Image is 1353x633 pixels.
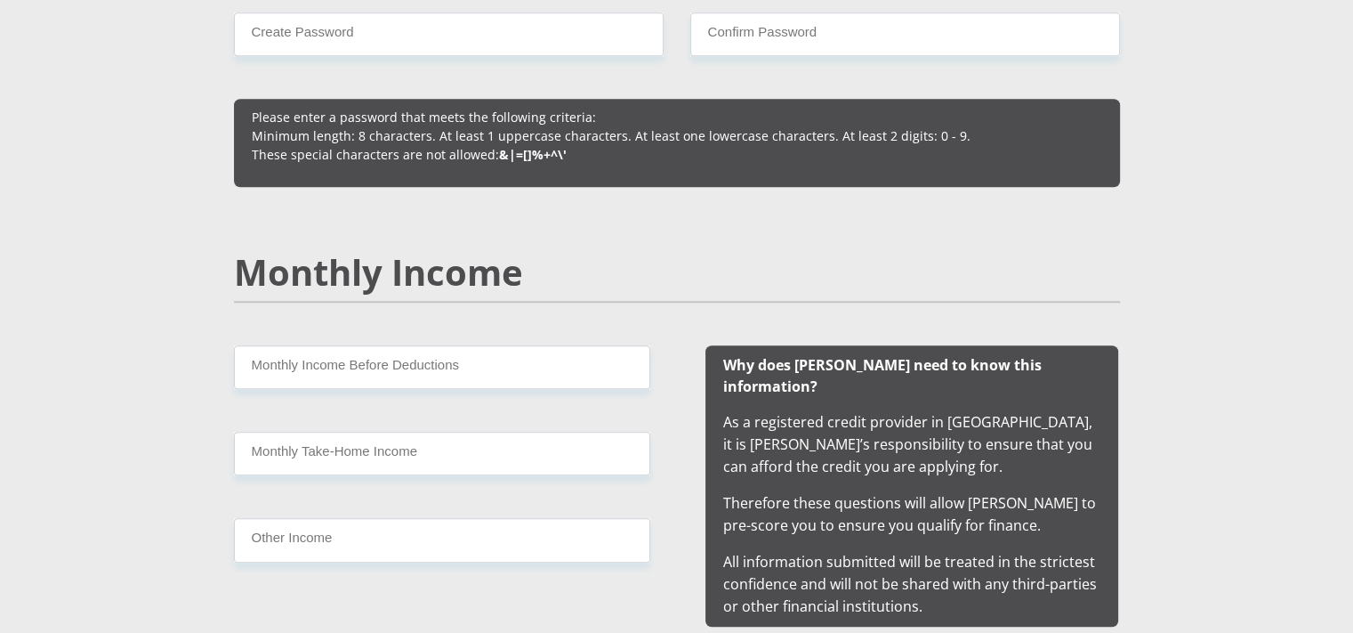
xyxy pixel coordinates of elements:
[723,355,1042,396] b: Why does [PERSON_NAME] need to know this information?
[234,251,1120,294] h2: Monthly Income
[690,12,1120,56] input: Confirm Password
[234,432,650,475] input: Monthly Take Home Income
[723,354,1100,616] span: As a registered credit provider in [GEOGRAPHIC_DATA], it is [PERSON_NAME]’s responsibility to ens...
[252,108,1102,164] p: Please enter a password that meets the following criteria: Minimum length: 8 characters. At least...
[234,518,650,562] input: Other Income
[499,146,567,163] b: &|=[]%+^\'
[234,345,650,389] input: Monthly Income Before Deductions
[234,12,664,56] input: Create Password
